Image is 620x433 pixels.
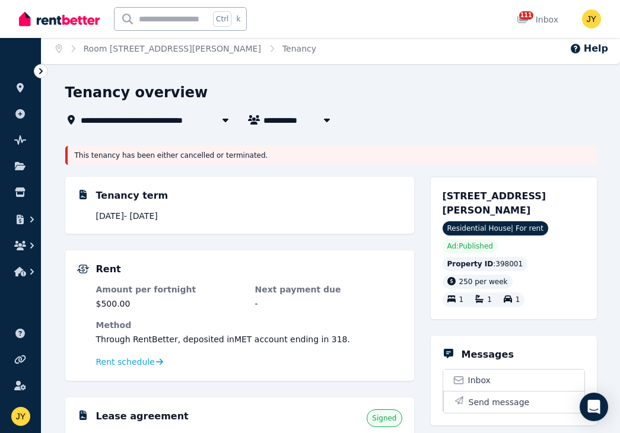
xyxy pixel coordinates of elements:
[372,413,396,423] span: Signed
[468,374,491,386] span: Inbox
[443,257,528,271] div: : 398001
[96,284,243,295] dt: Amount per fortnight
[447,241,493,251] span: Ad: Published
[443,221,548,235] span: Residential House | For rent
[213,11,231,27] span: Ctrl
[236,14,240,24] span: k
[96,210,402,222] p: [DATE] - [DATE]
[42,33,330,64] nav: Breadcrumb
[443,190,546,216] span: [STREET_ADDRESS][PERSON_NAME]
[580,393,608,421] div: Open Intercom Messenger
[65,146,597,165] div: This tenancy has been either cancelled or terminated.
[517,14,558,26] div: Inbox
[462,348,514,362] h5: Messages
[96,189,168,203] h5: Tenancy term
[487,296,492,304] span: 1
[255,298,402,310] dd: -
[84,44,261,53] a: Room [STREET_ADDRESS][PERSON_NAME]
[443,370,584,391] a: Inbox
[11,407,30,426] img: JIAN YU
[96,319,402,331] dt: Method
[459,296,464,304] span: 1
[447,259,494,269] span: Property ID
[469,396,530,408] span: Send message
[96,356,155,368] span: Rent schedule
[96,356,164,368] a: Rent schedule
[19,10,100,28] img: RentBetter
[516,296,520,304] span: 1
[65,83,208,102] h1: Tenancy overview
[519,11,533,20] span: 111
[282,43,316,55] span: Tenancy
[459,278,508,286] span: 250 per week
[443,391,584,413] button: Send message
[582,9,601,28] img: JIAN YU
[255,284,402,295] dt: Next payment due
[77,265,89,273] img: Rental Payments
[96,262,121,276] h5: Rent
[570,42,608,56] button: Help
[96,409,189,424] h5: Lease agreement
[96,298,243,310] dd: $500.00
[96,335,350,344] span: Through RentBetter , deposited in MET account ending in 318 .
